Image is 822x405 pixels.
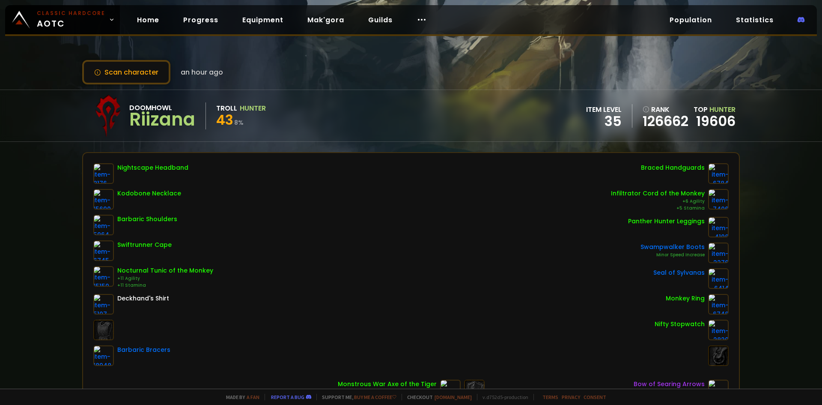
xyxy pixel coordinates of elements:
[117,345,170,354] div: Barbaric Bracers
[708,217,729,237] img: item-4108
[117,275,213,282] div: +11 Agility
[696,111,736,131] a: 19606
[93,215,114,235] img: item-5964
[640,252,705,258] div: Minor Speed Increase
[586,104,622,115] div: item level
[37,9,105,17] small: Classic Hardcore
[93,163,114,184] img: item-8176
[130,11,166,29] a: Home
[611,198,705,205] div: +6 Agility
[708,163,729,184] img: item-6784
[709,105,736,114] span: Hunter
[435,394,472,400] a: [DOMAIN_NAME]
[562,394,580,400] a: Privacy
[628,217,705,226] div: Panther Hunter Leggings
[663,11,719,29] a: Population
[176,11,225,29] a: Progress
[234,118,244,127] small: 8 %
[708,320,729,340] img: item-2820
[247,394,259,400] a: a fan
[694,104,736,115] div: Top
[117,215,177,224] div: Barbaric Shoulders
[708,189,729,210] img: item-7406
[117,240,172,249] div: Swiftrunner Cape
[117,189,181,198] div: Kodobone Necklace
[82,60,170,84] button: Scan character
[338,380,437,389] div: Monstrous War Axe of the Tiger
[316,394,396,400] span: Support me,
[117,294,169,303] div: Deckhand's Shirt
[641,163,705,172] div: Braced Handguards
[584,394,606,400] a: Consent
[117,282,213,289] div: +11 Stamina
[354,394,396,400] a: Buy me a coffee
[117,266,213,275] div: Nocturnal Tunic of the Monkey
[129,102,195,113] div: Doomhowl
[402,394,472,400] span: Checkout
[93,189,114,210] img: item-15690
[708,243,729,263] img: item-2276
[640,243,705,252] div: Swampwalker Boots
[129,113,195,126] div: Riizana
[235,11,290,29] a: Equipment
[634,380,705,389] div: Bow of Searing Arrows
[542,394,558,400] a: Terms
[181,67,223,78] span: an hour ago
[655,320,705,329] div: Nifty Stopwatch
[216,103,237,114] div: Troll
[221,394,259,400] span: Made by
[240,103,266,114] div: Hunter
[586,115,622,128] div: 35
[643,104,688,115] div: rank
[93,345,114,366] img: item-18948
[643,115,688,128] a: 126662
[666,294,705,303] div: Monkey Ring
[117,163,188,172] div: Nightscape Headband
[93,294,114,315] img: item-5107
[37,9,105,30] span: AOTC
[653,268,705,277] div: Seal of Sylvanas
[301,11,351,29] a: Mak'gora
[611,205,705,212] div: +5 Stamina
[271,394,304,400] a: Report a bug
[729,11,780,29] a: Statistics
[611,189,705,198] div: Infiltrator Cord of the Monkey
[216,110,233,129] span: 43
[361,11,399,29] a: Guilds
[708,294,729,315] img: item-6748
[93,266,114,287] img: item-15159
[477,394,528,400] span: v. d752d5 - production
[5,5,120,34] a: Classic HardcoreAOTC
[708,268,729,289] img: item-6414
[93,240,114,261] img: item-6745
